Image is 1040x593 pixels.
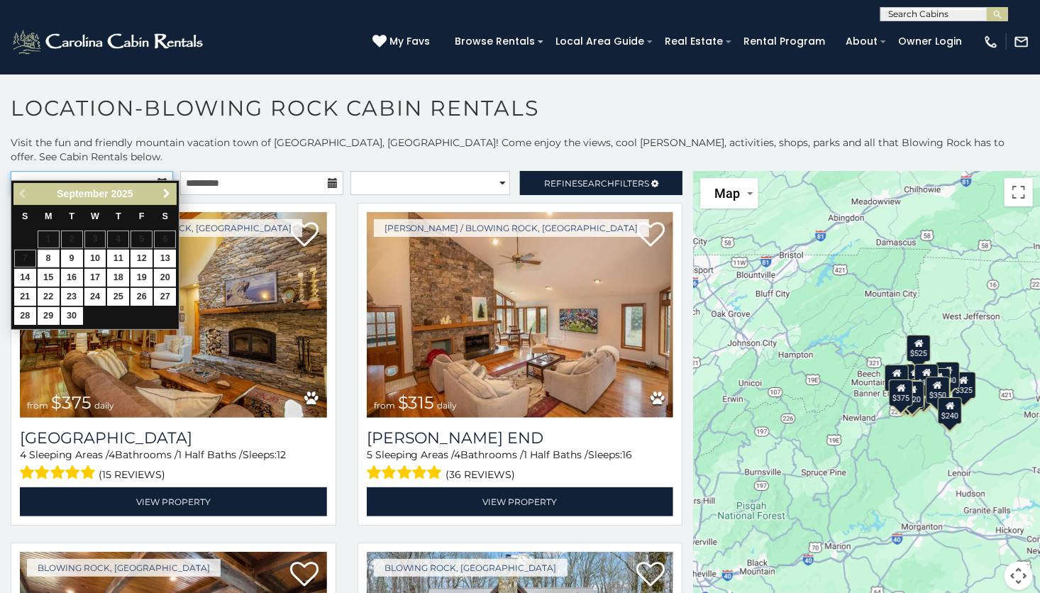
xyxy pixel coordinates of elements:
span: 16 [623,448,633,461]
a: 14 [14,269,36,287]
a: 29 [38,307,60,325]
button: Change map style [700,178,758,209]
span: Wednesday [91,211,99,221]
span: Saturday [162,211,168,221]
a: Next [157,185,175,203]
a: Local Area Guide [548,31,651,52]
span: (15 reviews) [99,465,166,484]
div: $240 [938,397,962,423]
span: 1 Half Baths / [178,448,243,461]
a: [PERSON_NAME] / Blowing Rock, [GEOGRAPHIC_DATA] [374,219,649,237]
a: 17 [84,269,106,287]
a: About [839,31,885,52]
a: 9 [61,250,83,267]
div: Sleeping Areas / Bathrooms / Sleeps: [20,448,327,484]
a: 24 [84,288,106,306]
a: 11 [107,250,129,267]
h3: Mountain Song Lodge [20,428,327,448]
div: $930 [936,362,960,389]
span: 12 [277,448,286,461]
div: $375 [889,379,913,406]
a: Add to favorites [290,221,319,250]
div: $355 [896,382,920,409]
a: Owner Login [891,31,969,52]
a: [PERSON_NAME] End [367,428,674,448]
img: White-1-2.png [11,28,207,56]
button: Toggle fullscreen view [1005,178,1033,206]
a: 20 [154,269,176,287]
a: Moss End from $315 daily [367,212,674,418]
div: $150 [914,363,939,390]
span: Refine Filters [544,178,649,189]
div: $220 [900,380,924,407]
span: $375 [51,392,92,413]
a: 16 [61,269,83,287]
img: mail-regular-white.png [1014,34,1029,50]
a: Rental Program [736,31,832,52]
a: RefineSearchFilters [520,171,682,195]
div: $525 [907,334,931,361]
h3: Moss End [367,428,674,448]
a: Real Estate [658,31,730,52]
div: $345 [901,382,925,409]
span: daily [94,400,114,411]
span: (36 reviews) [446,465,515,484]
a: Add to favorites [636,560,665,590]
div: $226 [926,368,951,395]
span: Next [161,188,172,199]
span: Monday [45,211,52,221]
div: $350 [925,377,949,404]
span: Thursday [116,211,121,221]
a: 25 [107,288,129,306]
span: 2025 [111,188,133,199]
a: 18 [107,269,129,287]
a: Browse Rentals [448,31,542,52]
a: 26 [131,288,153,306]
a: [GEOGRAPHIC_DATA] [20,428,327,448]
a: 22 [38,288,60,306]
span: $315 [398,392,435,413]
a: 30 [61,307,83,325]
a: 15 [38,269,60,287]
span: 4 [109,448,115,461]
a: 10 [84,250,106,267]
a: Add to favorites [290,560,319,590]
div: $325 [951,372,975,399]
span: Sunday [22,211,28,221]
img: phone-regular-white.png [983,34,999,50]
a: Add to favorites [636,221,665,250]
span: 4 [455,448,461,461]
span: My Favs [389,34,430,49]
span: 1 Half Baths / [524,448,589,461]
a: 28 [14,307,36,325]
a: 19 [131,269,153,287]
a: Blowing Rock, [GEOGRAPHIC_DATA] [27,559,221,577]
img: Moss End [367,212,674,418]
a: 12 [131,250,153,267]
button: Map camera controls [1005,562,1033,590]
span: daily [438,400,458,411]
div: Sleeping Areas / Bathrooms / Sleeps: [367,448,674,484]
span: 4 [20,448,26,461]
a: View Property [20,487,327,516]
span: Tuesday [69,211,74,221]
a: View Property [367,487,674,516]
a: 8 [38,250,60,267]
a: Blowing Rock, [GEOGRAPHIC_DATA] [374,559,568,577]
a: 27 [154,288,176,306]
a: 13 [154,250,176,267]
span: from [374,400,395,411]
span: 5 [367,448,372,461]
span: Friday [139,211,145,221]
div: $400 [885,365,909,392]
a: 23 [61,288,83,306]
a: 21 [14,288,36,306]
span: Map [714,186,740,201]
span: September [57,188,108,199]
span: from [27,400,48,411]
span: Search [577,178,614,189]
a: My Favs [372,34,433,50]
